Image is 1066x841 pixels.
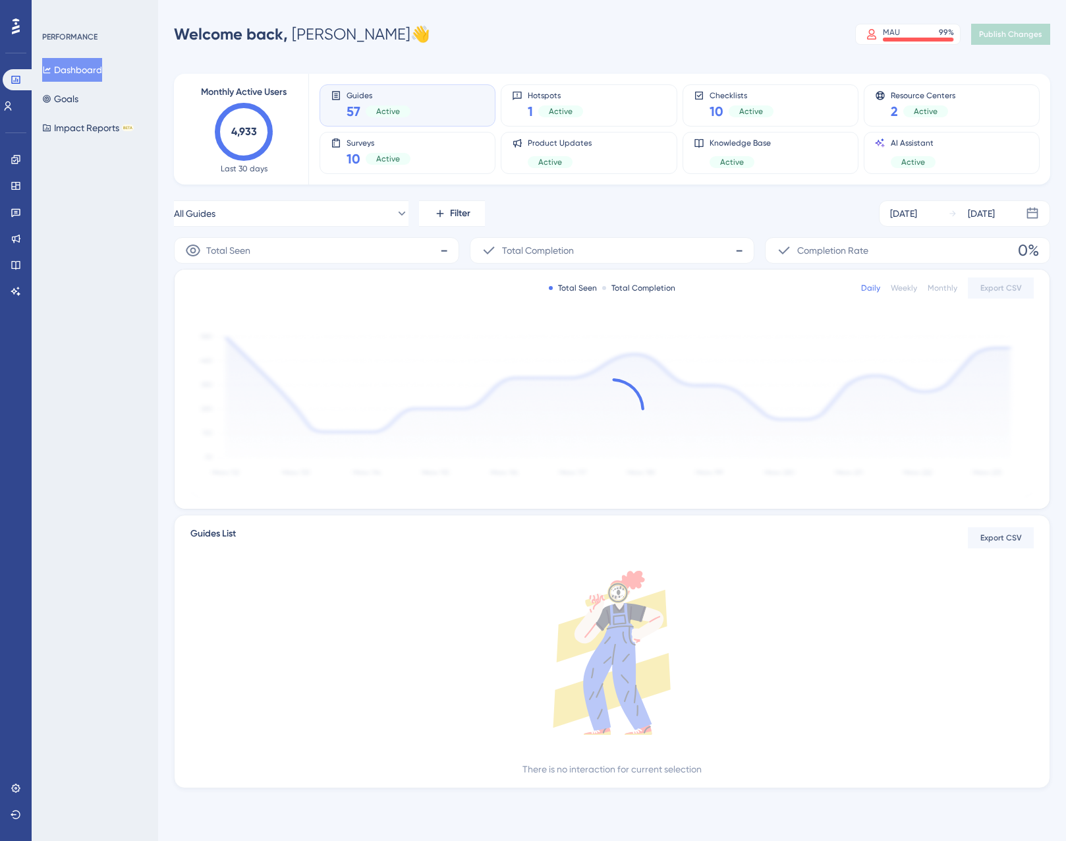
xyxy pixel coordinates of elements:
[602,283,675,293] div: Total Completion
[939,27,954,38] div: 99 %
[347,102,360,121] span: 57
[522,761,702,777] div: There is no interaction for current selection
[710,90,773,100] span: Checklists
[928,283,957,293] div: Monthly
[739,106,763,117] span: Active
[549,283,597,293] div: Total Seen
[883,27,900,38] div: MAU
[968,277,1034,299] button: Export CSV
[174,206,215,221] span: All Guides
[376,106,400,117] span: Active
[710,102,723,121] span: 10
[42,87,78,111] button: Goals
[914,106,938,117] span: Active
[502,243,574,258] span: Total Completion
[980,533,1022,543] span: Export CSV
[347,138,410,147] span: Surveys
[174,200,408,227] button: All Guides
[190,526,236,550] span: Guides List
[347,150,360,168] span: 10
[735,240,743,261] span: -
[538,157,562,167] span: Active
[419,200,485,227] button: Filter
[891,283,917,293] div: Weekly
[174,24,430,45] div: [PERSON_NAME] 👋
[231,125,257,138] text: 4,933
[347,90,410,100] span: Guides
[42,116,134,140] button: Impact ReportsBETA
[221,163,267,174] span: Last 30 days
[206,243,250,258] span: Total Seen
[42,58,102,82] button: Dashboard
[710,138,771,148] span: Knowledge Base
[891,90,955,100] span: Resource Centers
[549,106,573,117] span: Active
[971,24,1050,45] button: Publish Changes
[42,32,98,42] div: PERFORMANCE
[376,154,400,164] span: Active
[1018,240,1039,261] span: 0%
[901,157,925,167] span: Active
[450,206,470,221] span: Filter
[528,138,592,148] span: Product Updates
[890,206,917,221] div: [DATE]
[891,102,898,121] span: 2
[528,102,533,121] span: 1
[968,206,995,221] div: [DATE]
[201,84,287,100] span: Monthly Active Users
[891,138,936,148] span: AI Assistant
[440,240,448,261] span: -
[980,283,1022,293] span: Export CSV
[979,29,1042,40] span: Publish Changes
[720,157,744,167] span: Active
[968,527,1034,548] button: Export CSV
[174,24,288,43] span: Welcome back,
[861,283,880,293] div: Daily
[122,125,134,131] div: BETA
[797,243,868,258] span: Completion Rate
[528,90,583,100] span: Hotspots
